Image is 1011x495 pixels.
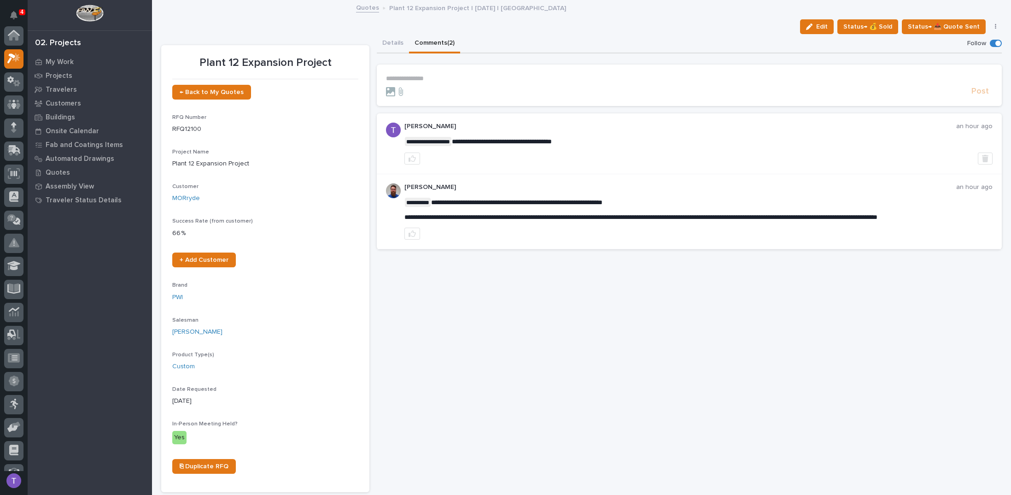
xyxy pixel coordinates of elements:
button: Delete post [978,153,993,165]
span: Brand [172,283,187,288]
button: like this post [404,228,420,240]
p: Follow [967,40,986,47]
p: Assembly View [46,183,94,191]
a: + Add Customer [172,253,236,267]
a: Quotes [356,2,379,12]
button: Post [968,86,993,97]
span: Success Rate (from customer) [172,218,253,224]
p: Buildings [46,113,75,122]
button: Notifications [4,6,23,25]
p: an hour ago [956,183,993,191]
p: Fab and Coatings Items [46,141,123,149]
span: Salesman [172,318,199,323]
p: Plant 12 Expansion Project [172,56,358,70]
button: Comments (2) [409,34,460,53]
a: My Work [28,55,152,69]
a: Travelers [28,82,152,96]
p: My Work [46,58,74,66]
span: Post [971,86,989,97]
p: Automated Drawings [46,155,114,163]
a: Quotes [28,165,152,179]
a: PWI [172,293,183,302]
button: users-avatar [4,471,23,490]
a: MORryde [172,194,200,203]
div: 02. Projects [35,38,81,48]
a: Fab and Coatings Items [28,138,152,152]
p: Projects [46,72,72,80]
button: Status→ 📤 Quote Sent [902,19,986,34]
p: [PERSON_NAME] [404,183,956,191]
p: Traveler Status Details [46,196,122,205]
p: [PERSON_NAME] [404,123,956,130]
img: ACg8ocJzp6JlAsqLGFZa5W8tbqkQlkB-IFH8Jc3uquxdqLOf1XPSWw=s96-c [386,123,401,137]
a: Custom [172,362,195,371]
a: Customers [28,96,152,110]
span: Edit [816,23,828,31]
div: Notifications4 [12,11,23,26]
p: Travelers [46,86,77,94]
span: ← Back to My Quotes [180,89,244,95]
div: Yes [172,431,187,444]
a: Automated Drawings [28,152,152,165]
span: Customer [172,184,199,189]
span: Product Type(s) [172,352,214,358]
a: Onsite Calendar [28,124,152,138]
img: 6hTokn1ETDGPf9BPokIQ [386,183,401,198]
p: Plant 12 Expansion Project | [DATE] | [GEOGRAPHIC_DATA] [389,2,566,12]
a: [PERSON_NAME] [172,327,222,337]
a: ← Back to My Quotes [172,85,251,100]
a: Traveler Status Details [28,193,152,207]
a: ⎘ Duplicate RFQ [172,459,236,474]
p: an hour ago [956,123,993,130]
span: Project Name [172,149,209,155]
p: [DATE] [172,396,358,406]
p: 4 [20,9,23,15]
img: Workspace Logo [76,5,103,22]
span: RFQ Number [172,115,206,120]
span: Status→ 📤 Quote Sent [908,21,980,32]
p: 66 % [172,229,358,238]
button: Edit [800,19,834,34]
span: ⎘ Duplicate RFQ [180,463,228,470]
span: Status→ 💰 Sold [843,21,892,32]
p: Onsite Calendar [46,127,99,136]
p: RFQ12100 [172,124,358,134]
button: like this post [404,153,420,165]
span: Date Requested [172,387,216,392]
a: Buildings [28,110,152,124]
button: Details [377,34,409,53]
span: In-Person Meeting Held? [172,421,238,427]
p: Quotes [46,169,70,177]
a: Projects [28,69,152,82]
p: Customers [46,100,81,108]
span: + Add Customer [180,257,228,263]
button: Status→ 💰 Sold [837,19,898,34]
p: Plant 12 Expansion Project [172,159,358,169]
a: Assembly View [28,179,152,193]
